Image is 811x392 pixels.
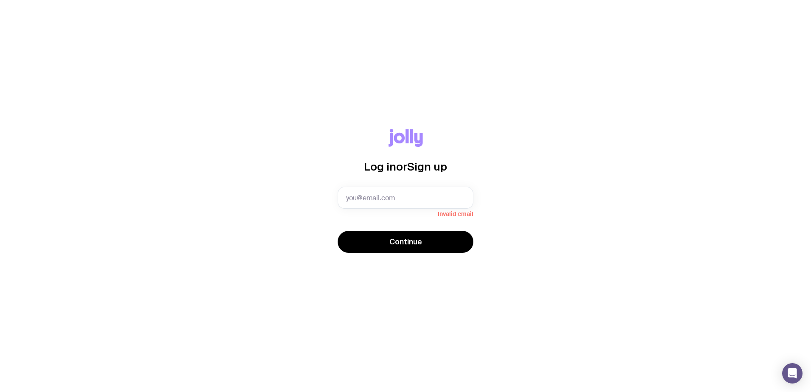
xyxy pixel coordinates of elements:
button: Continue [338,231,473,253]
span: Continue [389,237,422,247]
span: Log in [364,160,396,173]
span: Sign up [407,160,447,173]
input: you@email.com [338,187,473,209]
span: or [396,160,407,173]
div: Open Intercom Messenger [782,363,803,384]
span: Invalid email [338,209,473,217]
